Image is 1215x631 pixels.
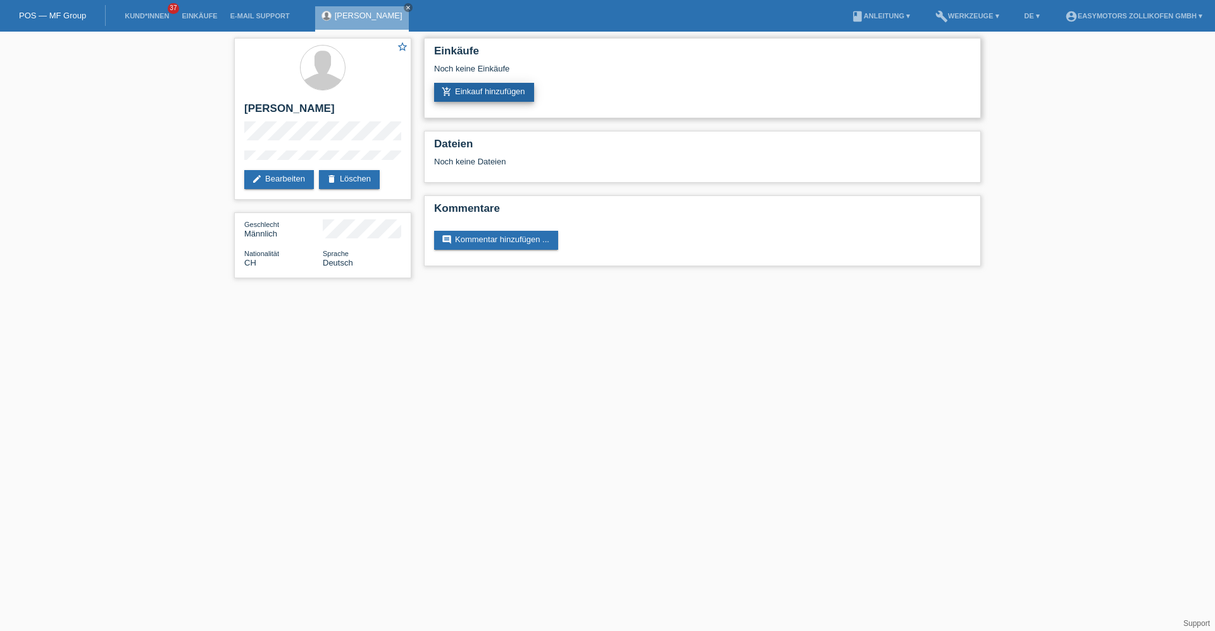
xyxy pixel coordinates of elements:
i: build [935,10,948,23]
i: account_circle [1065,10,1078,23]
span: 37 [168,3,179,14]
a: [PERSON_NAME] [335,11,402,20]
a: close [404,3,413,12]
a: star_border [397,41,408,54]
a: bookAnleitung ▾ [845,12,916,20]
a: buildWerkzeuge ▾ [929,12,1006,20]
h2: Kommentare [434,202,971,221]
div: Noch keine Einkäufe [434,64,971,83]
h2: Dateien [434,138,971,157]
i: add_shopping_cart [442,87,452,97]
i: comment [442,235,452,245]
div: Männlich [244,219,323,238]
span: Geschlecht [244,221,279,228]
a: add_shopping_cartEinkauf hinzufügen [434,83,534,102]
span: Deutsch [323,258,353,267]
span: Sprache [323,250,349,257]
i: delete [327,174,337,184]
a: Support [1183,619,1210,628]
span: Schweiz [244,258,256,267]
i: close [405,4,411,11]
a: DE ▾ [1018,12,1046,20]
span: Nationalität [244,250,279,257]
a: Kund*innen [118,12,175,20]
i: star_border [397,41,408,52]
h2: [PERSON_NAME] [244,102,401,121]
h2: Einkäufe [434,45,971,64]
i: edit [252,174,262,184]
a: account_circleEasymotors Zollikofen GmbH ▾ [1059,12,1209,20]
div: Noch keine Dateien [434,157,821,166]
a: editBearbeiten [244,170,314,189]
a: POS — MF Group [19,11,86,20]
a: E-Mail Support [224,12,296,20]
a: deleteLöschen [319,170,380,189]
a: commentKommentar hinzufügen ... [434,231,558,250]
i: book [851,10,864,23]
a: Einkäufe [175,12,223,20]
